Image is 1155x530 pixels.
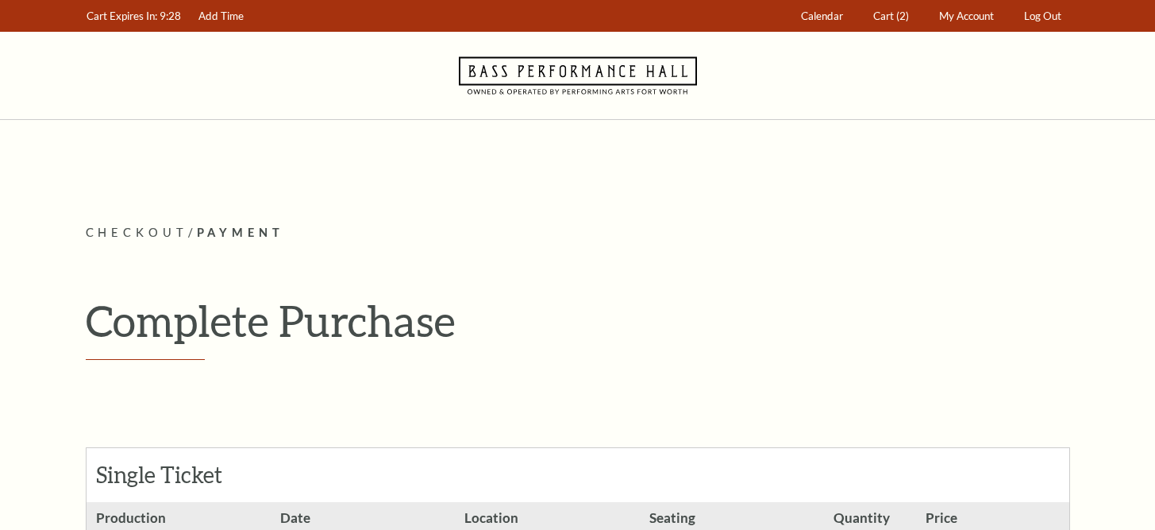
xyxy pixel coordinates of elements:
span: Cart Expires In: [87,10,157,22]
span: (2) [896,10,909,22]
h2: Single Ticket [96,462,270,489]
span: Checkout [86,226,188,239]
span: Calendar [801,10,843,22]
span: Payment [197,226,285,239]
a: Log Out [1016,1,1068,32]
a: Cart (2) [865,1,916,32]
span: My Account [939,10,994,22]
span: Cart [873,10,894,22]
span: 9:28 [160,10,181,22]
a: My Account [931,1,1001,32]
p: / [86,223,1070,243]
h1: Complete Purchase [86,295,1070,346]
a: Add Time [191,1,251,32]
a: Calendar [793,1,850,32]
